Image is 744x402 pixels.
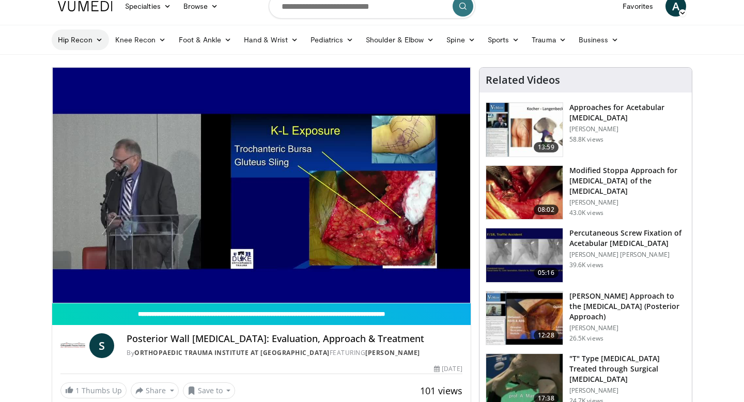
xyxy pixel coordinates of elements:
[569,228,686,249] h3: Percutaneous Screw Fixation of Acetabular [MEDICAL_DATA]
[569,334,603,343] p: 26.5K views
[569,386,686,395] p: [PERSON_NAME]
[569,324,686,332] p: [PERSON_NAME]
[569,135,603,144] p: 58.8K views
[173,29,238,50] a: Foot & Ankle
[52,29,109,50] a: Hip Recon
[486,74,560,86] h4: Related Videos
[58,1,113,11] img: VuMedi Logo
[569,209,603,217] p: 43.0K views
[127,333,462,345] h4: Posterior Wall [MEDICAL_DATA]: Evaluation, Approach & Treatment
[183,382,236,399] button: Save to
[569,165,686,196] h3: Modified Stoppa Approach for [MEDICAL_DATA] of the [MEDICAL_DATA]
[486,102,686,157] a: 13:59 Approaches for Acetabular [MEDICAL_DATA] [PERSON_NAME] 58.8K views
[534,268,559,278] span: 05:16
[52,68,471,303] video-js: Video Player
[486,103,563,157] img: 289877_0000_1.png.150x105_q85_crop-smart_upscale.jpg
[486,165,686,220] a: 08:02 Modified Stoppa Approach for [MEDICAL_DATA] of the [MEDICAL_DATA] [PERSON_NAME] 43.0K views
[127,348,462,358] div: By FEATURING
[534,205,559,215] span: 08:02
[525,29,572,50] a: Trauma
[60,382,127,398] a: 1 Thumbs Up
[486,291,563,345] img: a7802dcb-a1f5-4745-8906-e9ce72290926.150x105_q85_crop-smart_upscale.jpg
[440,29,481,50] a: Spine
[304,29,360,50] a: Pediatrics
[569,198,686,207] p: [PERSON_NAME]
[434,364,462,374] div: [DATE]
[134,348,330,357] a: Orthopaedic Trauma Institute at [GEOGRAPHIC_DATA]
[360,29,440,50] a: Shoulder & Elbow
[486,166,563,220] img: f3295678-8bed-4037-ac70-87846832ee0b.150x105_q85_crop-smart_upscale.jpg
[482,29,526,50] a: Sports
[486,228,686,283] a: 05:16 Percutaneous Screw Fixation of Acetabular [MEDICAL_DATA] [PERSON_NAME] [PERSON_NAME] 39.6K ...
[569,251,686,259] p: [PERSON_NAME] [PERSON_NAME]
[75,385,80,395] span: 1
[569,102,686,123] h3: Approaches for Acetabular [MEDICAL_DATA]
[420,384,462,397] span: 101 views
[486,228,563,282] img: 134112_0000_1.png.150x105_q85_crop-smart_upscale.jpg
[131,382,179,399] button: Share
[569,353,686,384] h3: "T" Type [MEDICAL_DATA] Treated through Surgical [MEDICAL_DATA]
[89,333,114,358] a: S
[365,348,420,357] a: [PERSON_NAME]
[486,291,686,346] a: 12:28 [PERSON_NAME] Approach to the [MEDICAL_DATA] (Posterior Approach) [PERSON_NAME] 26.5K views
[569,261,603,269] p: 39.6K views
[60,333,85,358] img: Orthopaedic Trauma Institute at UCSF
[109,29,173,50] a: Knee Recon
[572,29,625,50] a: Business
[534,142,559,152] span: 13:59
[534,330,559,341] span: 12:28
[569,291,686,322] h3: [PERSON_NAME] Approach to the [MEDICAL_DATA] (Posterior Approach)
[238,29,304,50] a: Hand & Wrist
[569,125,686,133] p: [PERSON_NAME]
